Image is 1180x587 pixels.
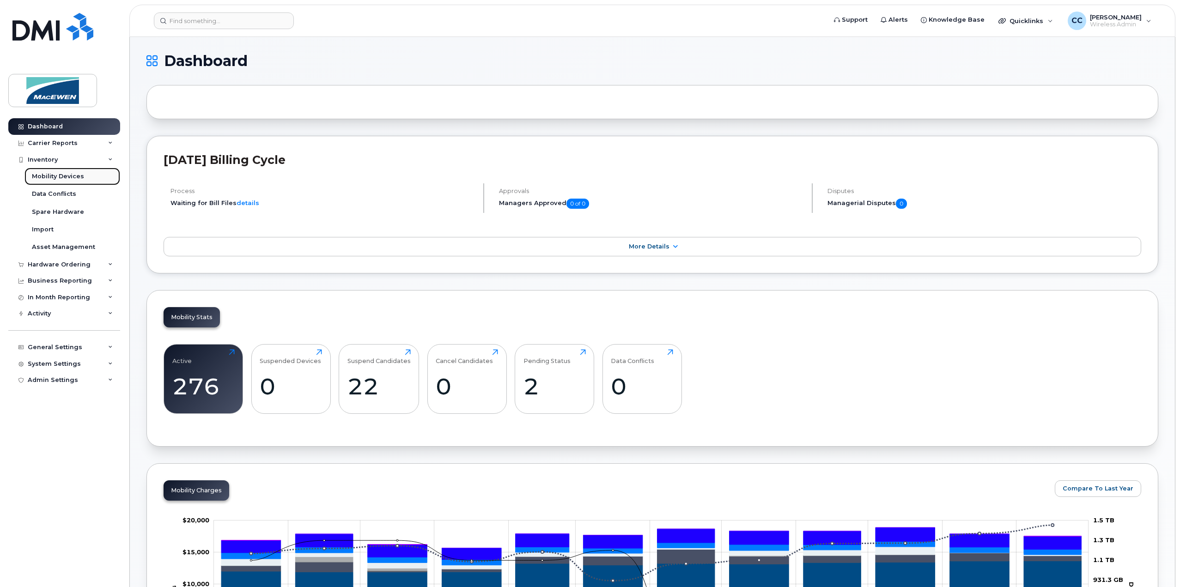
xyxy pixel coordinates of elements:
[172,349,235,408] a: Active276
[221,527,1081,559] g: HST
[182,548,209,556] tspan: $15,000
[182,548,209,556] g: $0
[1093,576,1123,583] tspan: 931.3 GB
[221,549,1081,572] g: Roaming
[629,243,669,250] span: More Details
[1093,556,1114,563] tspan: 1.1 TB
[172,373,235,400] div: 276
[347,373,411,400] div: 22
[436,349,498,408] a: Cancel Candidates0
[523,349,571,364] div: Pending Status
[611,349,673,408] a: Data Conflicts0
[827,188,1141,194] h4: Disputes
[260,349,322,408] a: Suspended Devices0
[172,349,192,364] div: Active
[1055,480,1141,497] button: Compare To Last Year
[436,349,493,364] div: Cancel Candidates
[164,153,1141,167] h2: [DATE] Billing Cycle
[896,199,907,209] span: 0
[260,349,321,364] div: Suspended Devices
[499,199,804,209] h5: Managers Approved
[221,541,1081,565] g: Features
[182,516,209,524] g: $0
[347,349,411,408] a: Suspend Candidates22
[170,199,475,207] li: Waiting for Bill Files
[1093,536,1114,544] tspan: 1.3 TB
[611,349,654,364] div: Data Conflicts
[436,373,498,400] div: 0
[170,188,475,194] h4: Process
[499,188,804,194] h4: Approvals
[182,516,209,524] tspan: $20,000
[523,373,586,400] div: 2
[164,54,248,68] span: Dashboard
[347,349,411,364] div: Suspend Candidates
[566,199,589,209] span: 0 of 0
[1063,484,1133,493] span: Compare To Last Year
[1093,516,1114,524] tspan: 1.5 TB
[237,199,259,206] a: details
[611,373,673,400] div: 0
[827,199,1141,209] h5: Managerial Disputes
[523,349,586,408] a: Pending Status2
[260,373,322,400] div: 0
